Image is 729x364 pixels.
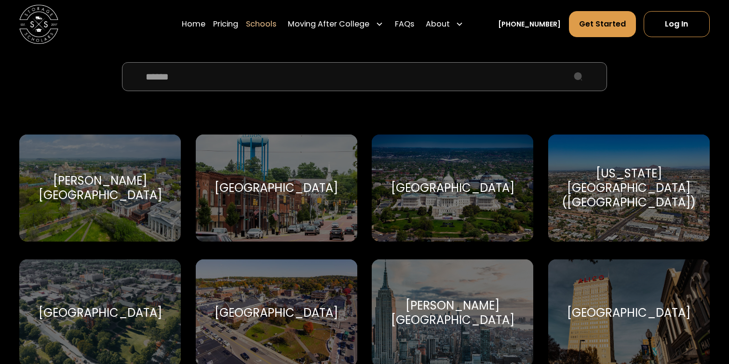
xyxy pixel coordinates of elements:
[395,11,414,38] a: FAQs
[19,135,181,241] a: Go to selected school
[372,135,533,241] a: Go to selected school
[215,181,338,195] div: [GEOGRAPHIC_DATA]
[215,306,338,320] div: [GEOGRAPHIC_DATA]
[426,18,450,30] div: About
[246,11,276,38] a: Schools
[391,181,514,195] div: [GEOGRAPHIC_DATA]
[284,11,387,38] div: Moving After College
[567,306,690,320] div: [GEOGRAPHIC_DATA]
[422,11,467,38] div: About
[213,11,238,38] a: Pricing
[644,11,710,37] a: Log In
[31,174,169,202] div: [PERSON_NAME][GEOGRAPHIC_DATA]
[39,306,162,320] div: [GEOGRAPHIC_DATA]
[182,11,205,38] a: Home
[383,298,522,327] div: [PERSON_NAME][GEOGRAPHIC_DATA]
[196,135,357,241] a: Go to selected school
[19,5,58,44] img: Storage Scholars main logo
[569,11,636,37] a: Get Started
[498,19,561,29] a: [PHONE_NUMBER]
[288,18,369,30] div: Moving After College
[560,166,698,210] div: [US_STATE][GEOGRAPHIC_DATA] ([GEOGRAPHIC_DATA])
[548,135,710,241] a: Go to selected school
